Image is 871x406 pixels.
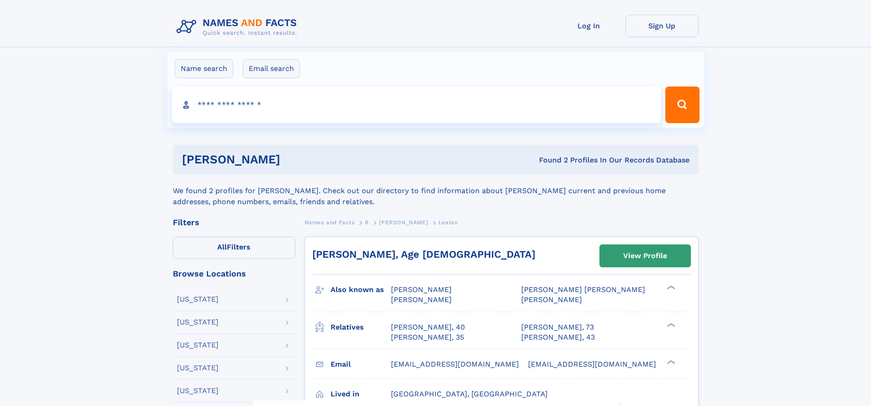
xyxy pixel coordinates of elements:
a: [PERSON_NAME] [379,217,428,228]
h3: Also known as [331,282,391,298]
span: [EMAIL_ADDRESS][DOMAIN_NAME] [528,360,656,368]
div: [US_STATE] [177,364,219,372]
label: Name search [175,59,233,78]
a: View Profile [600,245,690,267]
a: [PERSON_NAME], 73 [521,322,594,332]
a: R [365,217,369,228]
span: [PERSON_NAME] [391,285,452,294]
a: [PERSON_NAME], Age [DEMOGRAPHIC_DATA] [312,249,535,260]
span: [PERSON_NAME] [PERSON_NAME] [521,285,645,294]
span: [GEOGRAPHIC_DATA], [GEOGRAPHIC_DATA] [391,390,548,398]
span: [EMAIL_ADDRESS][DOMAIN_NAME] [391,360,519,368]
div: Found 2 Profiles In Our Records Database [410,155,689,165]
h1: [PERSON_NAME] [182,154,410,165]
a: [PERSON_NAME], 43 [521,332,595,342]
div: View Profile [623,245,667,266]
h3: Lived in [331,386,391,402]
div: We found 2 profiles for [PERSON_NAME]. Check out our directory to find information about [PERSON_... [173,174,699,207]
span: Lealan [438,219,458,226]
span: [PERSON_NAME] [521,295,582,304]
a: Names and Facts [305,217,355,228]
h3: Relatives [331,319,391,335]
label: Filters [173,237,295,259]
input: search input [172,87,662,123]
div: [US_STATE] [177,319,219,326]
a: Log In [552,15,625,37]
div: [US_STATE] [177,341,219,349]
button: Search Button [665,87,699,123]
div: ❯ [665,359,676,365]
div: ❯ [665,322,676,328]
label: Email search [243,59,300,78]
span: All [217,243,227,251]
div: [US_STATE] [177,387,219,395]
img: Logo Names and Facts [173,15,305,39]
span: [PERSON_NAME] [391,295,452,304]
a: Sign Up [625,15,699,37]
span: [PERSON_NAME] [379,219,428,226]
div: Filters [173,218,295,227]
div: ❯ [665,285,676,291]
div: [US_STATE] [177,296,219,303]
h3: Email [331,357,391,372]
a: [PERSON_NAME], 40 [391,322,465,332]
a: [PERSON_NAME], 35 [391,332,464,342]
div: Browse Locations [173,270,295,278]
span: R [365,219,369,226]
